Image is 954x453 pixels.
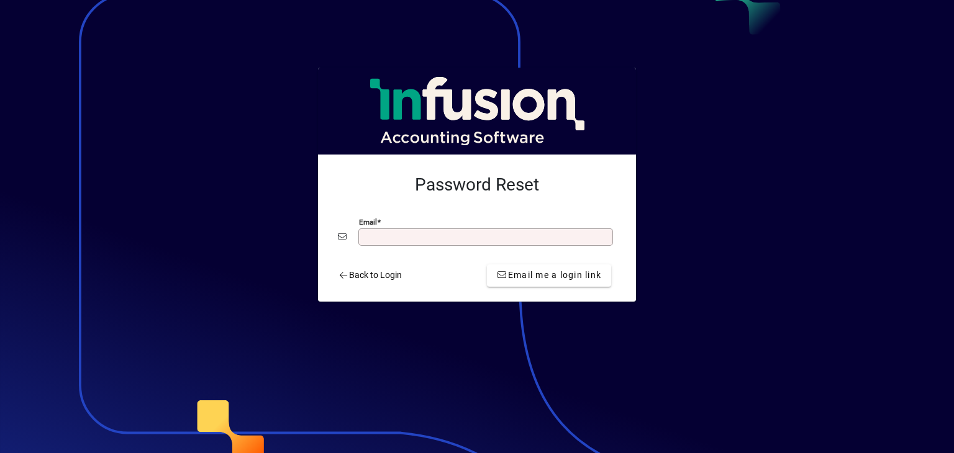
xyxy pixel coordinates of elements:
[338,174,616,195] h2: Password Reset
[333,264,407,287] a: Back to Login
[497,269,601,282] span: Email me a login link
[338,269,402,282] span: Back to Login
[359,217,377,226] mat-label: Email
[487,264,611,287] button: Email me a login link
